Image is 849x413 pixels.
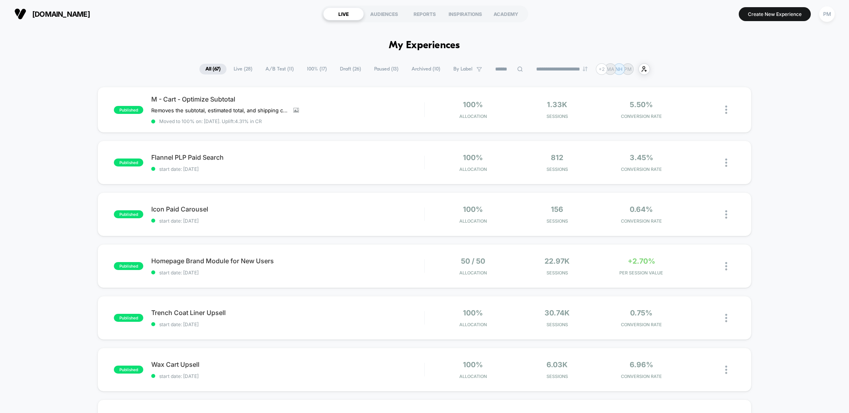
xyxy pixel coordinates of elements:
[725,210,727,219] img: close
[151,166,424,172] span: start date: [DATE]
[517,114,597,119] span: Sessions
[596,63,607,75] div: + 2
[151,360,424,368] span: Wax Cart Upsell
[389,40,460,51] h1: My Experiences
[601,114,681,119] span: CONVERSION RATE
[301,64,333,74] span: 100% ( 17 )
[159,118,262,124] span: Moved to 100% on: [DATE] . Uplift: 4.31% in CR
[630,309,652,317] span: 0.75%
[630,205,653,213] span: 0.64%
[615,66,623,72] p: NH
[463,153,483,162] span: 100%
[364,8,404,20] div: AUDIENCES
[630,360,653,369] span: 6.96%
[228,64,258,74] span: Live ( 28 )
[463,360,483,369] span: 100%
[151,107,287,114] span: Removes the subtotal, estimated total, and shipping calculated at checkout line.
[323,8,364,20] div: LIVE
[545,309,570,317] span: 30.74k
[463,205,483,213] span: 100%
[260,64,300,74] span: A/B Test ( 11 )
[459,166,487,172] span: Allocation
[583,67,587,71] img: end
[628,257,655,265] span: +2.70%
[445,8,486,20] div: INSPIRATIONS
[545,257,570,265] span: 22.97k
[463,309,483,317] span: 100%
[551,205,563,213] span: 156
[517,322,597,327] span: Sessions
[14,8,26,20] img: Visually logo
[368,64,404,74] span: Paused ( 13 )
[459,114,487,119] span: Allocation
[725,314,727,322] img: close
[114,210,143,218] span: published
[546,360,568,369] span: 6.03k
[114,262,143,270] span: published
[151,218,424,224] span: start date: [DATE]
[819,6,835,22] div: PM
[151,309,424,317] span: Trench Coat Liner Upsell
[630,153,653,162] span: 3.45%
[32,10,90,18] span: [DOMAIN_NAME]
[151,373,424,379] span: start date: [DATE]
[12,8,92,20] button: [DOMAIN_NAME]
[459,270,487,276] span: Allocation
[624,66,632,72] p: PM
[601,166,681,172] span: CONVERSION RATE
[607,66,614,72] p: MA
[725,366,727,374] img: close
[114,159,143,166] span: published
[739,7,811,21] button: Create New Experience
[547,100,567,109] span: 1.33k
[151,270,424,276] span: start date: [DATE]
[463,100,483,109] span: 100%
[151,321,424,327] span: start date: [DATE]
[725,159,727,167] img: close
[406,64,446,74] span: Archived ( 10 )
[486,8,526,20] div: ACADEMY
[334,64,367,74] span: Draft ( 26 )
[630,100,653,109] span: 5.50%
[601,322,681,327] span: CONVERSION RATE
[199,64,226,74] span: All ( 67 )
[725,106,727,114] img: close
[517,270,597,276] span: Sessions
[517,166,597,172] span: Sessions
[151,257,424,265] span: Homepage Brand Module for New Users
[151,153,424,161] span: Flannel PLP Paid Search
[461,257,485,265] span: 50 / 50
[459,374,487,379] span: Allocation
[114,106,143,114] span: published
[817,6,837,22] button: PM
[114,366,143,374] span: published
[114,314,143,322] span: published
[601,218,681,224] span: CONVERSION RATE
[459,218,487,224] span: Allocation
[725,262,727,270] img: close
[517,374,597,379] span: Sessions
[151,205,424,213] span: Icon Paid Carousel
[459,322,487,327] span: Allocation
[551,153,563,162] span: 812
[517,218,597,224] span: Sessions
[404,8,445,20] div: REPORTS
[601,270,681,276] span: PER SESSION VALUE
[151,95,424,103] span: M - Cart - Optimize Subtotal
[453,66,472,72] span: By Label
[601,374,681,379] span: CONVERSION RATE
